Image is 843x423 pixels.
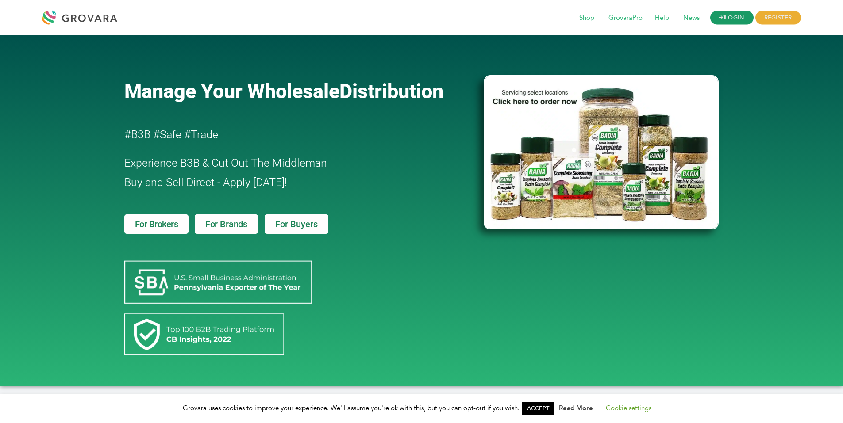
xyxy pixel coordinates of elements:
a: Cookie settings [606,404,651,412]
span: Help [649,10,675,27]
span: Buy and Sell Direct - Apply [DATE]! [124,176,287,189]
a: Read More [559,404,593,412]
a: LOGIN [710,11,754,25]
a: Shop [573,13,600,23]
span: For Brokers [135,220,178,229]
span: Distribution [339,80,443,103]
span: Manage Your Wholesale [124,80,339,103]
span: Grovara uses cookies to improve your experience. We'll assume you're ok with this, but you can op... [183,404,660,412]
span: GrovaraPro [602,10,649,27]
span: For Buyers [275,220,318,229]
a: For Brokers [124,214,189,234]
span: For Brands [205,220,247,229]
a: For Brands [195,214,258,234]
h2: #B3B #Safe #Trade [124,125,433,145]
a: For Buyers [265,214,328,234]
a: GrovaraPro [602,13,649,23]
span: Shop [573,10,600,27]
a: Manage Your WholesaleDistribution [124,80,470,103]
a: ACCEPT [522,402,554,415]
span: REGISTER [755,11,801,25]
a: Help [649,13,675,23]
a: News [677,13,706,23]
span: News [677,10,706,27]
span: Experience B3B & Cut Out The Middleman [124,156,327,169]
